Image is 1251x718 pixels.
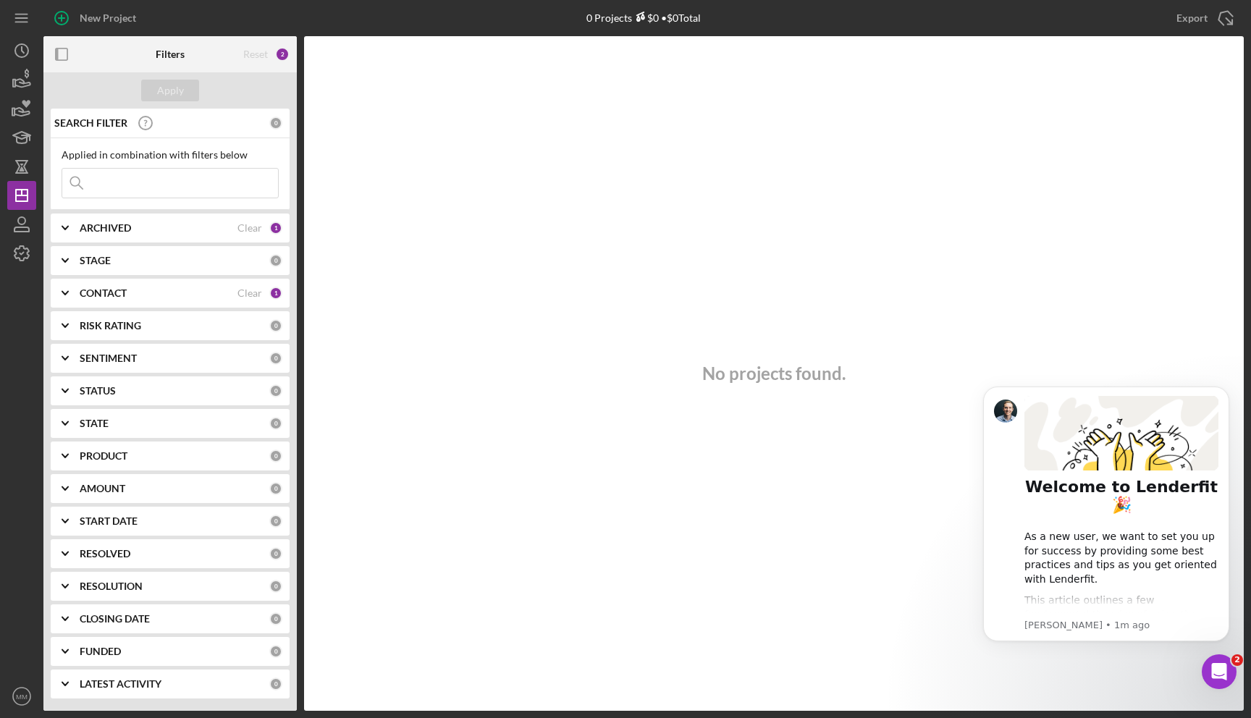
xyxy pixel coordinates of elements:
[80,222,131,234] b: ARCHIVED
[1231,654,1243,666] span: 2
[269,645,282,658] div: 0
[269,449,282,463] div: 0
[269,287,282,300] div: 1
[16,693,28,701] text: MM
[269,352,282,365] div: 0
[54,117,127,129] b: SEARCH FILTER
[80,4,136,33] div: New Project
[80,580,143,592] b: RESOLUTION
[80,352,137,364] b: SENTIMENT
[80,287,127,299] b: CONTACT
[141,80,199,101] button: Apply
[269,319,282,332] div: 0
[62,149,279,161] div: Applied in combination with filters below
[269,221,282,235] div: 1
[80,418,109,429] b: STATE
[43,4,151,33] button: New Project
[80,548,130,559] b: RESOLVED
[157,80,184,101] div: Apply
[269,580,282,593] div: 0
[1176,4,1208,33] div: Export
[243,48,268,60] div: Reset
[80,678,161,690] b: LATEST ACTIVITY
[237,287,262,299] div: Clear
[632,12,659,24] div: $0
[7,682,36,711] button: MM
[269,482,282,495] div: 0
[586,12,701,24] div: 0 Projects • $0 Total
[269,417,282,430] div: 0
[80,646,121,657] b: FUNDED
[269,117,282,130] div: 0
[80,320,141,331] b: RISK RATING
[269,515,282,528] div: 0
[80,255,111,266] b: STAGE
[156,48,185,60] b: Filters
[80,483,125,494] b: AMOUNT
[702,363,846,384] h3: No projects found.
[269,384,282,397] div: 0
[80,450,127,462] b: PRODUCT
[80,613,150,625] b: CLOSING DATE
[269,254,282,267] div: 0
[269,677,282,690] div: 0
[269,612,282,625] div: 0
[1162,4,1244,33] button: Export
[269,547,282,560] div: 0
[80,385,116,397] b: STATUS
[275,47,290,62] div: 2
[1202,654,1237,689] iframe: Intercom live chat
[961,368,1251,696] iframe: Intercom notifications message
[237,222,262,234] div: Clear
[80,515,138,527] b: START DATE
